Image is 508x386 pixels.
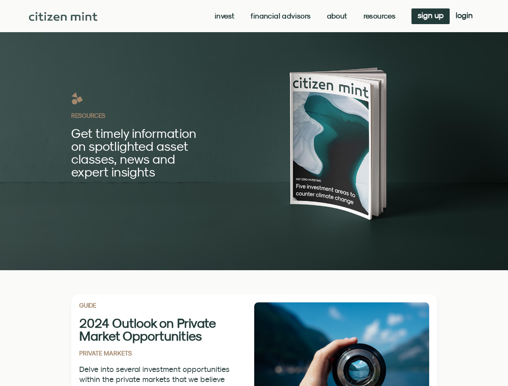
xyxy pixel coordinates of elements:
[456,12,473,18] span: login
[364,12,396,20] a: Resources
[251,12,311,20] a: Financial Advisors
[71,113,276,119] h2: RESOURCES
[411,8,450,24] a: sign up
[215,12,395,20] nav: Menu
[215,12,234,20] a: Invest
[79,302,254,308] h2: GUIDE
[71,127,204,178] h2: Get timely information on spotlighted asset classes, news and expert insights
[450,8,479,24] a: login
[418,12,444,18] span: sign up
[29,12,98,21] img: Citizen Mint
[79,350,254,356] h2: PRIVATE MARKETS
[327,12,348,20] a: About
[79,316,230,342] h2: 2024 Outlook on Private Market Opportunities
